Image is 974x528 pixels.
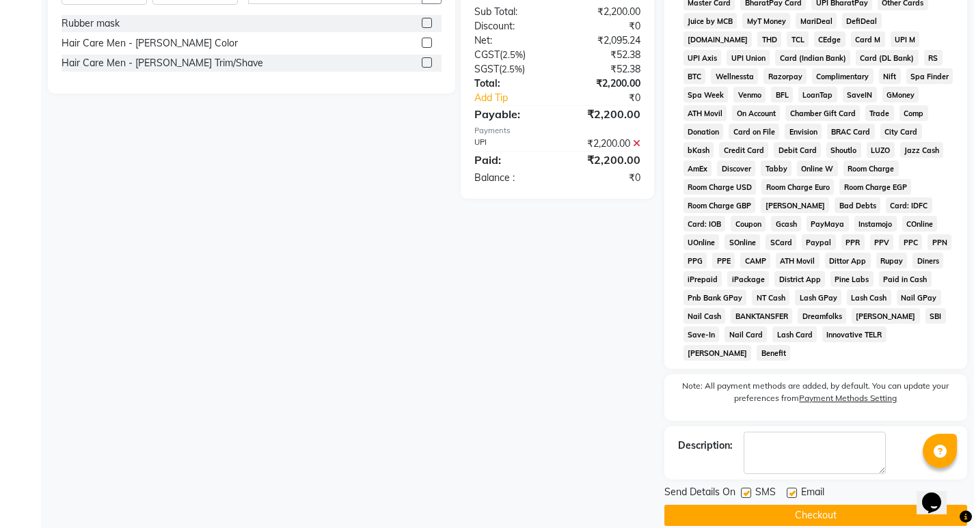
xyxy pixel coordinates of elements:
span: Chamber Gift Card [785,105,860,121]
span: CGST [474,48,500,61]
span: Juice by MCB [684,13,738,29]
span: Spa Finder [906,68,953,84]
span: AmEx [684,161,712,176]
span: THD [757,31,781,47]
span: Room Charge GBP [684,197,756,213]
span: Room Charge Euro [761,179,834,195]
span: ATH Movil [776,253,820,268]
div: ( ) [464,48,557,62]
span: UPI M [891,31,920,47]
div: Hair Care Men - [PERSON_NAME] Color [62,36,238,51]
div: ₹0 [557,171,650,185]
span: Rupay [876,253,908,268]
span: UPI Union [727,50,770,66]
span: RS [924,50,943,66]
span: COnline [902,216,938,232]
label: Payment Methods Setting [799,392,897,404]
span: Jazz Cash [900,142,944,158]
span: PPR [841,234,865,250]
span: BTC [684,68,706,84]
span: Send Details On [664,485,735,502]
div: Sub Total: [464,5,557,19]
span: Benefit [757,345,790,361]
span: CEdge [814,31,846,47]
span: PPC [899,234,922,250]
div: ₹2,200.00 [557,106,650,122]
span: iPackage [727,271,769,287]
span: Pnb Bank GPay [684,290,747,305]
div: Discount: [464,19,557,33]
span: Card (DL Bank) [856,50,919,66]
span: SBI [925,308,946,324]
span: PayMaya [807,216,849,232]
div: ₹2,200.00 [557,77,650,91]
span: Card (Indian Bank) [775,50,850,66]
span: On Account [732,105,780,121]
span: Coupon [731,216,766,232]
span: Bad Debts [835,197,880,213]
div: UPI [464,137,557,151]
span: Nail Cash [684,308,726,324]
span: Paid in Cash [879,271,932,287]
span: City Card [880,124,922,139]
span: Nift [879,68,901,84]
span: Shoutlo [826,142,861,158]
span: [PERSON_NAME] [684,345,752,361]
span: BFL [771,87,793,102]
span: SGST [474,63,499,75]
div: ( ) [464,62,557,77]
span: PPG [684,253,707,268]
span: Room Charge USD [684,179,757,195]
span: Wellnessta [711,68,758,84]
span: MariDeal [796,13,837,29]
span: Lash GPay [795,290,841,305]
span: PPN [928,234,951,250]
span: Email [801,485,824,502]
span: iPrepaid [684,271,722,287]
span: Discover [717,161,755,176]
span: Lash Card [772,326,817,342]
span: ATH Movil [684,105,727,121]
div: ₹2,200.00 [557,5,650,19]
span: TCL [787,31,809,47]
span: PPE [712,253,735,268]
span: [PERSON_NAME] [852,308,920,324]
div: ₹0 [557,19,650,33]
span: SCard [766,234,796,250]
div: Payable: [464,106,557,122]
div: Total: [464,77,557,91]
span: Diners [912,253,943,268]
div: ₹0 [573,91,651,105]
span: PPV [870,234,894,250]
span: Spa Week [684,87,729,102]
span: Online W [797,161,838,176]
div: ₹52.38 [557,62,650,77]
span: District App [774,271,825,287]
span: Card: IOB [684,216,726,232]
div: Paid: [464,152,557,168]
span: UOnline [684,234,720,250]
span: Room Charge [843,161,899,176]
span: [DOMAIN_NAME] [684,31,753,47]
span: LUZO [867,142,895,158]
span: SMS [755,485,776,502]
span: Room Charge EGP [839,179,911,195]
div: Description: [678,439,733,453]
span: [PERSON_NAME] [761,197,829,213]
div: Payments [474,125,640,137]
span: MyT Money [742,13,790,29]
span: UPI Axis [684,50,722,66]
span: Paypal [802,234,836,250]
span: CAMP [740,253,770,268]
span: Credit Card [719,142,768,158]
div: Hair Care Men - [PERSON_NAME] Trim/Shave [62,56,263,70]
span: Instamojo [854,216,897,232]
span: Nail Card [725,326,767,342]
iframe: chat widget [917,473,960,514]
span: Save-In [684,326,720,342]
div: ₹2,200.00 [557,152,650,168]
span: 2.5% [502,64,522,74]
div: Rubber mask [62,16,120,31]
span: BRAC Card [827,124,875,139]
label: Note: All payment methods are added, by default. You can update your preferences from [678,380,953,410]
